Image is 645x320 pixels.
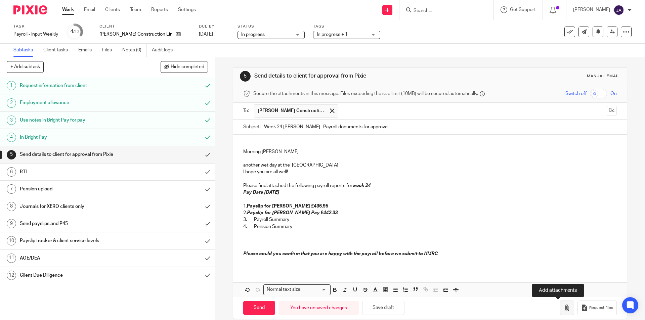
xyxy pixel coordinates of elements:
[278,301,359,315] div: You have unsaved changes
[73,30,79,34] small: /12
[7,150,16,159] div: 5
[607,106,617,116] button: Cc
[20,81,136,91] h1: Request information from client
[263,284,331,295] div: Search for option
[510,7,536,12] span: Get Support
[243,107,251,114] label: To:
[20,98,136,108] h1: Employment allowance
[7,81,16,90] div: 1
[43,44,73,57] a: Client tasks
[313,24,380,29] label: Tags
[240,71,251,82] div: 5
[99,31,172,38] p: [PERSON_NAME] Construction Limited
[122,44,147,57] a: Notes (0)
[151,6,168,13] a: Reports
[243,252,438,256] em: Please could you confirm that you are happy with the payroll before we submit to HMRC
[161,61,208,73] button: Hide completed
[247,211,338,215] em: Payslip for [PERSON_NAME] Pay £442.33
[20,167,136,177] h1: RTI
[13,5,47,14] img: Pixie
[243,124,261,130] label: Subject:
[62,6,74,13] a: Work
[243,162,616,169] p: another wet day at the [GEOGRAPHIC_DATA]
[352,183,371,188] em: week 24
[7,61,44,73] button: + Add subtask
[20,149,136,159] h1: Send details to client for approval from Pixie
[243,301,275,315] input: Send
[171,64,204,70] span: Hide completed
[7,202,16,211] div: 8
[589,305,613,311] span: Request files
[152,44,178,57] a: Audit logs
[587,74,620,79] div: Manual email
[413,8,473,14] input: Search
[243,182,616,189] p: Please find attached the following payroll reports for
[7,133,16,142] div: 4
[70,28,79,36] div: 4
[20,253,136,263] h1: AOE/DEA
[7,219,16,228] div: 9
[243,203,616,210] p: 1.
[105,6,120,13] a: Clients
[573,6,610,13] p: [PERSON_NAME]
[243,148,616,155] p: Morning [PERSON_NAME]
[243,190,279,195] em: Pay Date [DATE]
[199,24,229,29] label: Due by
[130,6,141,13] a: Team
[20,270,136,280] h1: Client Due Diligence
[20,201,136,212] h1: Journals for XERO clients only
[243,210,616,216] p: 2.
[238,24,305,29] label: Status
[7,116,16,125] div: 3
[311,204,328,209] strong: £436.
[20,132,136,142] h1: In Bright Pay
[20,236,136,246] h1: Payslip tracker & client service levels
[254,73,444,80] h1: Send details to client for approval from Pixie
[78,44,97,57] a: Emails
[13,31,58,38] div: Payroll - Input Weekly
[84,6,95,13] a: Email
[565,90,587,97] span: Switch off
[178,6,196,13] a: Settings
[243,169,616,175] p: I hope you are all well!
[7,167,16,177] div: 6
[13,44,38,57] a: Subtasks
[241,32,265,37] span: In progress
[20,219,136,229] h1: Send payslips and P45
[577,301,616,316] button: Request files
[7,184,16,194] div: 7
[7,236,16,245] div: 10
[243,223,616,230] p: 4. Pension Summary
[317,32,348,37] span: In progress + 1
[7,254,16,263] div: 11
[610,90,617,97] span: On
[253,90,478,97] span: Secure the attachments in this message. Files exceeding the size limit (10MB) will be secured aut...
[199,32,213,37] span: [DATE]
[362,301,404,315] button: Save draft
[7,271,16,280] div: 12
[613,5,624,15] img: svg%3E
[258,107,325,114] span: [PERSON_NAME] Construction Limited
[243,216,616,223] p: 3. Payroll Summary
[13,24,58,29] label: Task
[7,98,16,108] div: 2
[99,24,190,29] label: Client
[102,44,117,57] a: Files
[302,286,327,293] input: Search for option
[265,286,302,293] span: Normal text size
[20,115,136,125] h1: Use notes in Bright Pay for pay
[247,204,310,209] strong: Payslip for [PERSON_NAME]
[323,204,328,209] u: 95
[20,184,136,194] h1: Pension upload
